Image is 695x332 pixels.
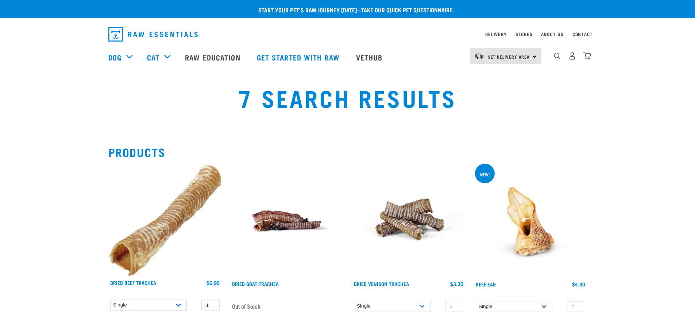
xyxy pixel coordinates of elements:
[568,52,576,60] img: user.png
[476,283,496,285] a: Beef Ear
[230,164,343,277] img: Raw Essentials Goat Trachea
[572,281,585,287] div: $4.90
[445,301,463,312] input: 1
[250,43,349,72] a: Get started with Raw
[108,27,198,42] img: Raw Essentials Logo
[206,280,220,286] div: $6.90
[147,52,159,63] a: Cat
[583,52,591,60] img: home-icon@2x.png
[474,164,587,278] img: Beef ear
[103,24,593,44] nav: dropdown navigation
[450,281,463,287] div: $3.30
[108,52,121,63] a: Dog
[361,8,454,11] a: take our quick pet questionnaire.
[516,33,533,35] a: Stores
[352,164,465,277] img: Stack of treats for pets including venison trachea
[129,84,566,110] h1: 7 Search Results
[108,145,587,159] h2: Products
[474,53,484,59] img: van-moving.png
[232,282,279,285] a: Dried Goat Trachea
[567,301,585,312] input: 1
[354,282,409,285] a: Dried Venison Trachea
[554,52,561,59] img: home-icon-1@2x.png
[232,301,260,312] span: Out of Stock
[349,43,392,72] a: Vethub
[485,33,506,35] a: Delivery
[108,164,221,276] img: Trachea
[480,173,490,176] div: new!
[572,33,593,35] a: Contact
[541,33,563,35] a: About Us
[488,55,530,58] span: Set Delivery Area
[201,300,220,311] input: 1
[178,43,249,72] a: Raw Education
[110,281,156,284] a: Dried Beef Trachea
